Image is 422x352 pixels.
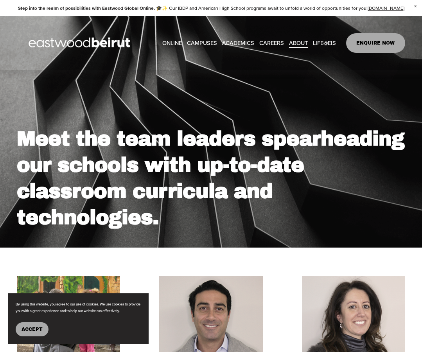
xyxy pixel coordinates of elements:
[22,327,43,332] span: Accept
[259,38,284,49] a: CAREERS
[162,38,182,49] a: ONLINE
[313,38,336,48] span: LIFE@EIS
[313,38,336,49] a: folder dropdown
[16,301,141,314] p: By using this website, you agree to our use of cookies. We use cookies to provide you with a grea...
[16,322,48,336] button: Accept
[289,38,308,48] span: ABOUT
[17,23,144,63] img: EastwoodIS Global Site
[222,38,254,49] a: folder dropdown
[187,38,217,48] span: CAMPUSES
[8,293,149,344] section: Cookie banner
[17,128,410,228] strong: Meet the team leaders spearheading our schools with up-to-date classroom curricula and technologies.
[222,38,254,48] span: ACADEMICS
[368,5,404,11] a: [DOMAIN_NAME]
[187,38,217,49] a: folder dropdown
[289,38,308,49] a: folder dropdown
[346,33,405,53] a: ENQUIRE NOW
